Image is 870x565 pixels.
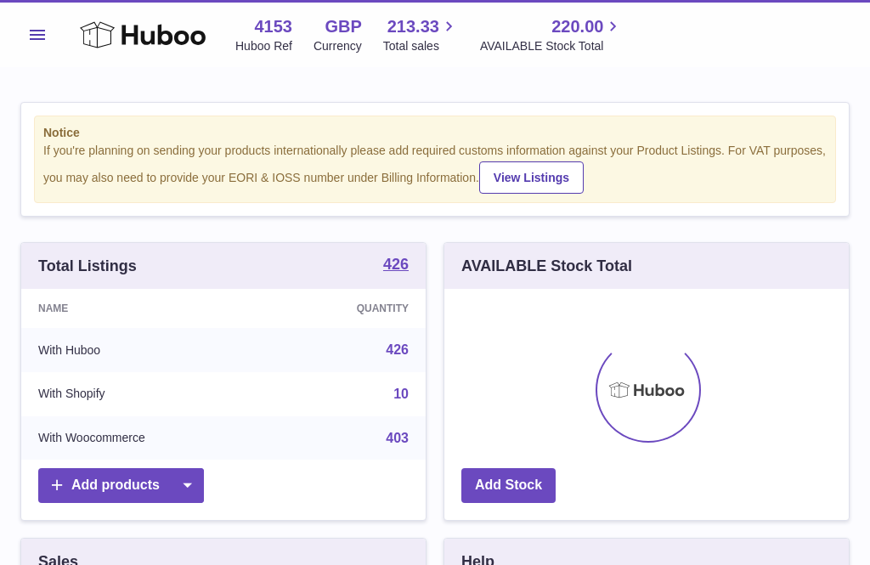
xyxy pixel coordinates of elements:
[386,431,409,445] a: 403
[461,256,632,276] h3: AVAILABLE Stock Total
[235,38,292,54] div: Huboo Ref
[393,387,409,401] a: 10
[43,143,827,194] div: If you're planning on sending your products internationally please add required customs informati...
[21,372,272,416] td: With Shopify
[551,15,603,38] span: 220.00
[325,15,361,38] strong: GBP
[461,468,556,503] a: Add Stock
[21,289,272,328] th: Name
[383,257,409,275] a: 426
[383,15,459,54] a: 213.33 Total sales
[387,15,439,38] span: 213.33
[480,15,624,54] a: 220.00 AVAILABLE Stock Total
[386,342,409,357] a: 426
[21,328,272,372] td: With Huboo
[21,416,272,460] td: With Woocommerce
[254,15,292,38] strong: 4153
[383,38,459,54] span: Total sales
[383,257,409,272] strong: 426
[38,468,204,503] a: Add products
[479,161,584,194] a: View Listings
[272,289,426,328] th: Quantity
[480,38,624,54] span: AVAILABLE Stock Total
[38,256,137,276] h3: Total Listings
[43,125,827,141] strong: Notice
[314,38,362,54] div: Currency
